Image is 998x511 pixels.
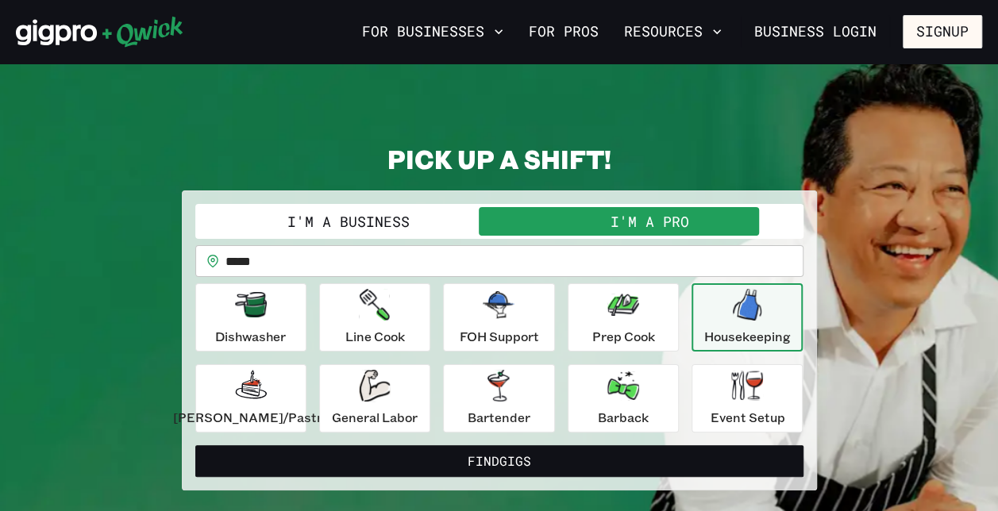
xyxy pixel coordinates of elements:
button: FOH Support [443,283,554,352]
p: Dishwasher [215,327,286,346]
button: Event Setup [692,364,803,432]
button: Housekeeping [692,283,803,352]
a: Business Login [741,15,890,48]
button: Dishwasher [195,283,306,352]
button: [PERSON_NAME]/Pastry [195,364,306,432]
p: Event Setup [710,408,784,427]
button: FindGigs [195,445,803,477]
button: Signup [903,15,982,48]
p: Barback [598,408,649,427]
p: Line Cook [345,327,405,346]
p: [PERSON_NAME]/Pastry [173,408,329,427]
p: FOH Support [459,327,538,346]
button: Barback [568,364,679,432]
button: Prep Cook [568,283,679,352]
button: Resources [618,18,728,45]
h2: PICK UP A SHIFT! [182,143,817,175]
a: For Pros [522,18,605,45]
p: Prep Cook [591,327,654,346]
button: I'm a Business [198,207,499,236]
p: General Labor [332,408,418,427]
button: General Labor [319,364,430,432]
button: Bartender [443,364,554,432]
button: For Businesses [356,18,510,45]
p: Housekeeping [704,327,791,346]
button: Line Cook [319,283,430,352]
p: Bartender [468,408,530,427]
button: I'm a Pro [499,207,800,236]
